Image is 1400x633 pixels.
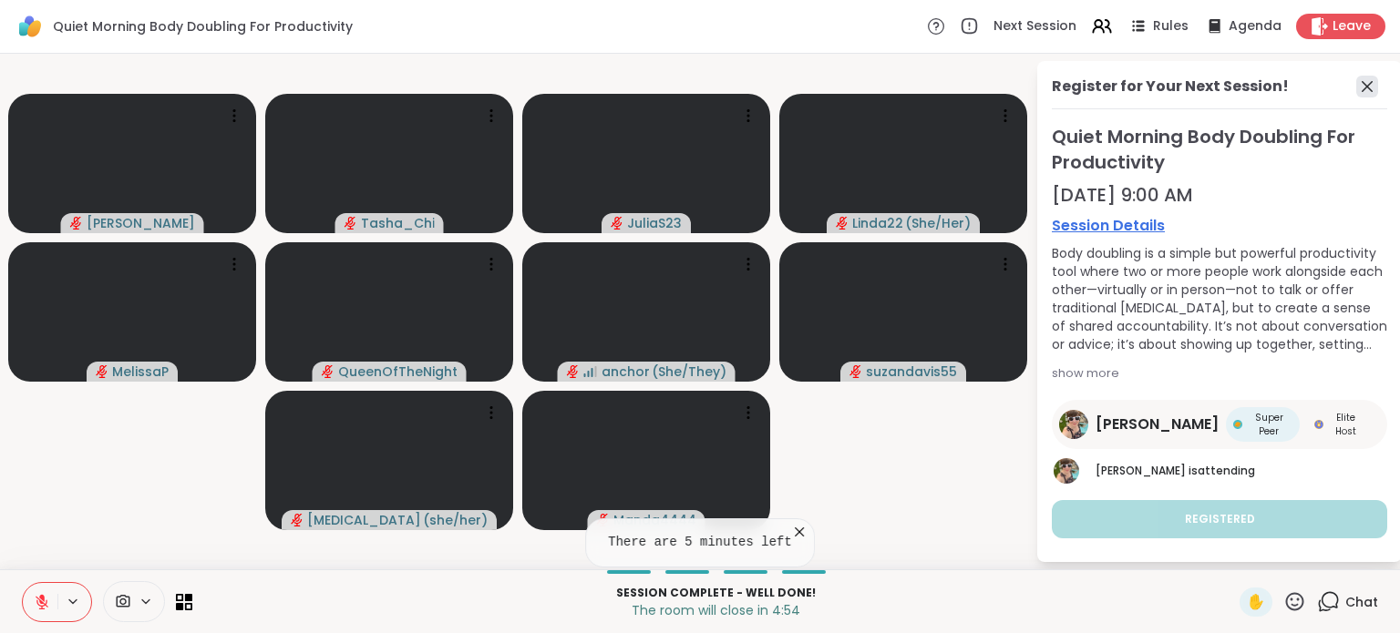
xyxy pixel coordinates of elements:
span: Linda22 [852,214,903,232]
span: Quiet Morning Body Doubling For Productivity [53,17,353,36]
span: [PERSON_NAME] [1096,463,1186,478]
img: Super Peer [1233,420,1242,429]
span: [MEDICAL_DATA] [307,511,421,529]
span: audio-muted [291,514,304,526]
span: Manda4444 [613,511,696,529]
span: Next Session [993,17,1076,36]
span: audio-muted [567,365,580,378]
a: Session Details [1052,215,1387,237]
span: Super Peer [1246,411,1292,438]
div: show more [1052,364,1387,383]
a: Adrienne_QueenOfTheDawn[PERSON_NAME]Super PeerSuper PeerElite HostElite Host [1052,400,1387,449]
span: audio-muted [345,217,357,230]
span: Rules [1153,17,1189,36]
span: audio-muted [597,514,610,526]
span: Registered [1185,511,1255,527]
span: anchor [602,362,650,381]
span: JuliaS23 [627,214,682,232]
span: suzandavis55 [866,362,957,381]
span: audio-muted [70,217,83,230]
div: [DATE] 9:00 AM [1052,182,1387,208]
img: Adrienne_QueenOfTheDawn [1054,458,1079,484]
span: Chat [1345,593,1378,611]
span: Tasha_Chi [361,214,435,232]
pre: There are 5 minutes left [608,534,792,552]
span: ( She/Her ) [905,214,971,232]
span: QueenOfTheNight [338,362,458,381]
span: ✋ [1247,591,1265,613]
img: ShareWell Logomark [15,11,46,42]
span: Leave [1333,17,1371,36]
div: Register for Your Next Session! [1052,76,1289,97]
span: audio-muted [836,217,849,230]
span: ( She/They ) [652,362,726,381]
p: is attending [1096,463,1387,479]
img: Elite Host [1314,420,1323,429]
span: Agenda [1229,17,1282,36]
span: ( she/her ) [423,511,488,529]
span: [PERSON_NAME] [87,214,195,232]
button: Registered [1052,500,1387,538]
span: Quiet Morning Body Doubling For Productivity [1052,124,1387,175]
span: audio-muted [611,217,623,230]
span: audio-muted [322,365,335,378]
img: Adrienne_QueenOfTheDawn [1059,410,1088,439]
span: MelissaP [112,362,169,381]
p: The room will close in 4:54 [203,601,1229,619]
span: [PERSON_NAME] [1096,413,1219,435]
div: Body doubling is a simple but powerful productivity tool where two or more people work alongside ... [1052,244,1387,353]
p: Session Complete - well done! [203,585,1229,601]
span: audio-muted [849,365,862,378]
span: Elite Host [1327,411,1365,438]
span: audio-muted [96,365,108,378]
